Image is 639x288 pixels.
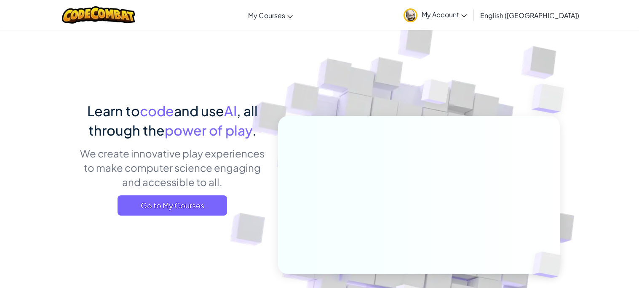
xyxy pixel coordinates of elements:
[422,10,467,19] span: My Account
[140,102,174,119] span: code
[515,63,588,134] img: Overlap cubes
[62,6,136,24] img: CodeCombat logo
[87,102,140,119] span: Learn to
[405,63,466,125] img: Overlap cubes
[404,8,417,22] img: avatar
[165,122,252,139] span: power of play
[80,146,265,189] p: We create innovative play experiences to make computer science engaging and accessible to all.
[480,11,579,20] span: English ([GEOGRAPHIC_DATA])
[476,4,583,27] a: English ([GEOGRAPHIC_DATA])
[248,11,285,20] span: My Courses
[118,195,227,216] a: Go to My Courses
[244,4,297,27] a: My Courses
[224,102,237,119] span: AI
[174,102,224,119] span: and use
[252,122,257,139] span: .
[399,2,471,28] a: My Account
